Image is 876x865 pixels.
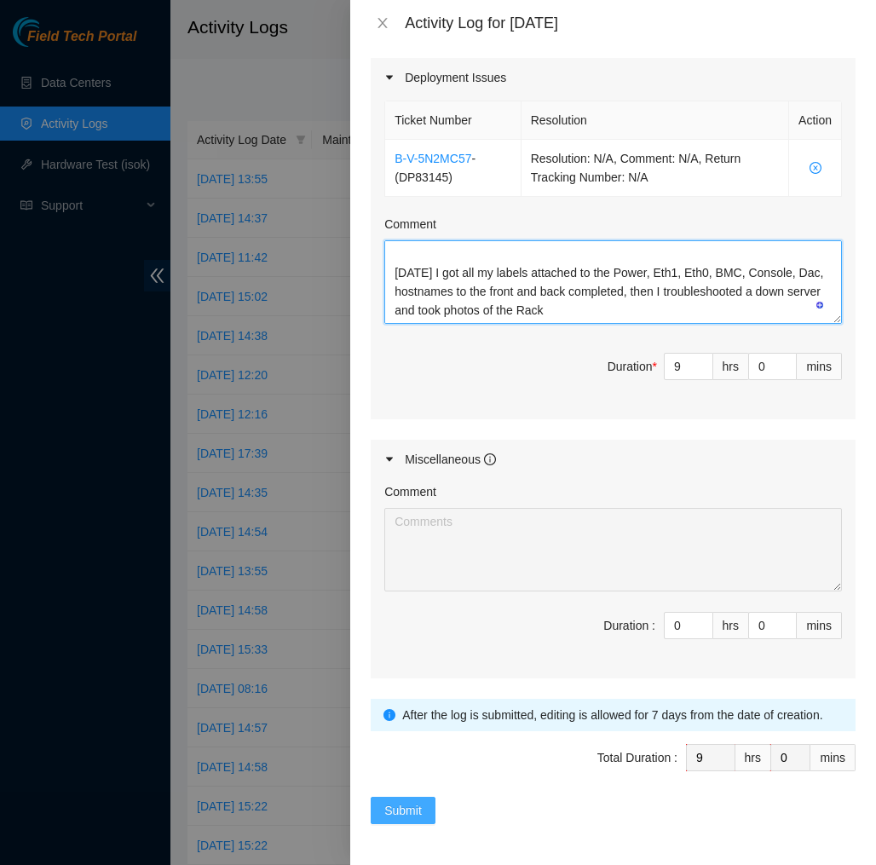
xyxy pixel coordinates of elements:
div: Deployment Issues [371,58,856,97]
span: info-circle [383,709,395,721]
span: Submit [384,801,422,820]
span: caret-right [384,72,395,83]
div: mins [797,353,842,380]
label: Comment [384,482,436,501]
textarea: Comment [384,240,842,324]
th: Ticket Number [385,101,521,140]
span: info-circle [484,453,496,465]
td: Resolution: N/A, Comment: N/A, Return Tracking Number: N/A [522,140,789,197]
div: Total Duration : [597,748,677,767]
span: caret-right [384,454,395,464]
span: close [376,16,389,30]
th: Action [789,101,842,140]
div: Activity Log for [DATE] [405,14,856,32]
div: Miscellaneous [405,450,496,469]
div: hrs [713,353,749,380]
div: hrs [713,612,749,639]
div: mins [810,744,856,771]
th: Resolution [522,101,789,140]
button: Submit [371,797,435,824]
div: Miscellaneous info-circle [371,440,856,479]
textarea: Comment [384,508,842,591]
div: After the log is submitted, editing is allowed for 7 days from the date of creation. [402,706,843,724]
div: hrs [735,744,771,771]
div: Duration : [603,616,655,635]
span: close-circle [798,162,832,174]
label: Comment [384,215,436,234]
div: Duration [608,357,657,376]
div: mins [797,612,842,639]
a: B-V-5N2MC57 [395,152,471,165]
button: Close [371,15,395,32]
